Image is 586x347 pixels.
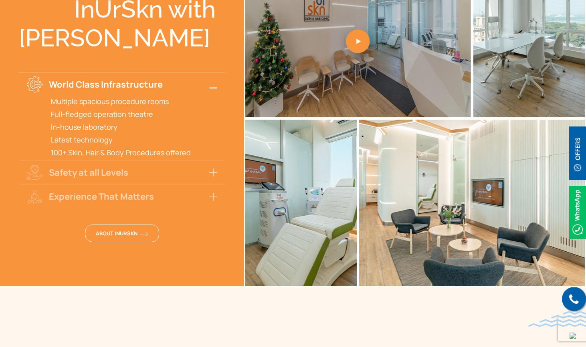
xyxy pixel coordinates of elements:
p: 100+ Skin, Hair & Body Procedures offered [51,148,217,157]
img: orange-arrow [139,232,148,237]
a: Whatsappicon [569,207,586,216]
img: why-choose-icon2 [27,164,43,181]
img: why-choose-icon1 [27,76,43,92]
div: [PERSON_NAME] [19,24,225,52]
p: Multiple spacious procedure rooms [51,96,217,106]
img: offerBt [569,127,586,180]
img: up-blue-arrow.svg [570,333,576,339]
p: Latest technology [51,135,217,144]
span: About InUrSkn [96,230,148,237]
button: World Class Infrastructure [19,72,225,96]
p: Full-fledged operation theatre [51,109,217,119]
button: Safety at all Levels [19,160,225,185]
p: In-house laboratory [51,122,217,132]
button: Experience That Matters [19,185,225,209]
img: bluewave [528,311,586,327]
a: About InUrSknorange-arrow [85,225,159,242]
img: Whatsappicon [569,186,586,239]
img: why-choose-icon3 [27,189,43,205]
